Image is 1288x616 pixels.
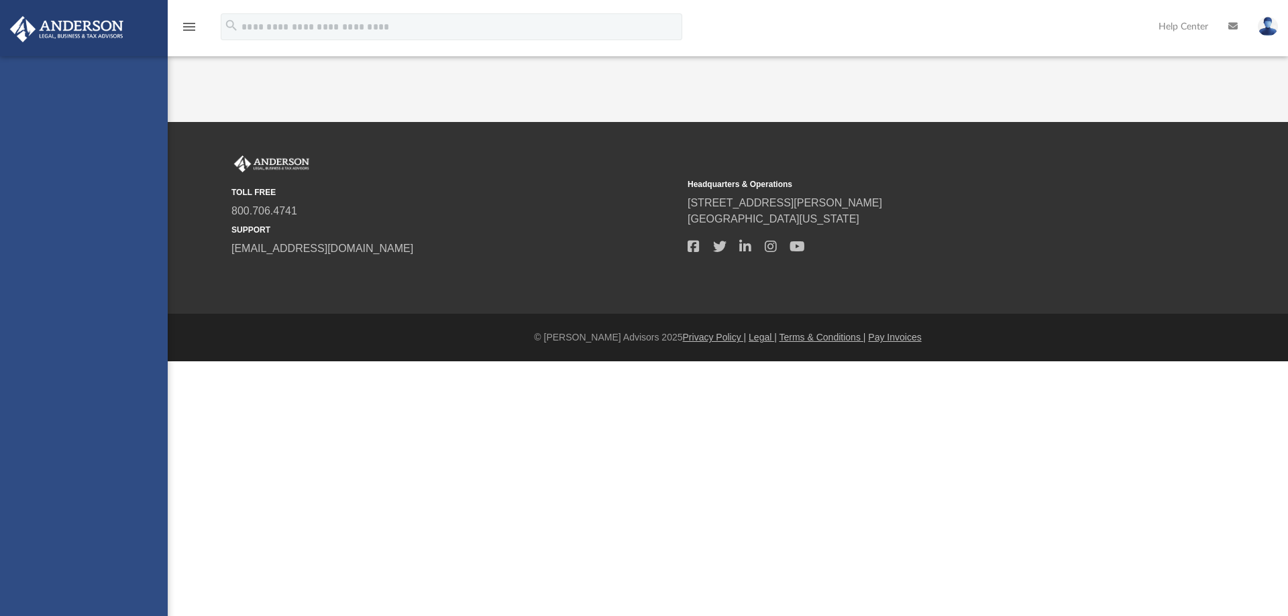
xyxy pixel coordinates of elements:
small: Headquarters & Operations [688,178,1134,190]
div: © [PERSON_NAME] Advisors 2025 [168,330,1288,345]
a: [EMAIL_ADDRESS][DOMAIN_NAME] [231,243,413,254]
a: Legal | [749,332,777,343]
i: menu [181,19,197,35]
small: TOLL FREE [231,186,678,198]
a: [STREET_ADDRESS][PERSON_NAME] [688,197,882,208]
a: 800.706.4741 [231,205,297,217]
a: Terms & Conditions | [780,332,866,343]
a: Privacy Policy | [683,332,747,343]
i: search [224,18,239,33]
a: menu [181,25,197,35]
img: Anderson Advisors Platinum Portal [231,156,312,173]
img: User Pic [1258,17,1278,36]
img: Anderson Advisors Platinum Portal [6,16,127,42]
small: SUPPORT [231,224,678,236]
a: [GEOGRAPHIC_DATA][US_STATE] [688,213,859,225]
a: Pay Invoices [868,332,921,343]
